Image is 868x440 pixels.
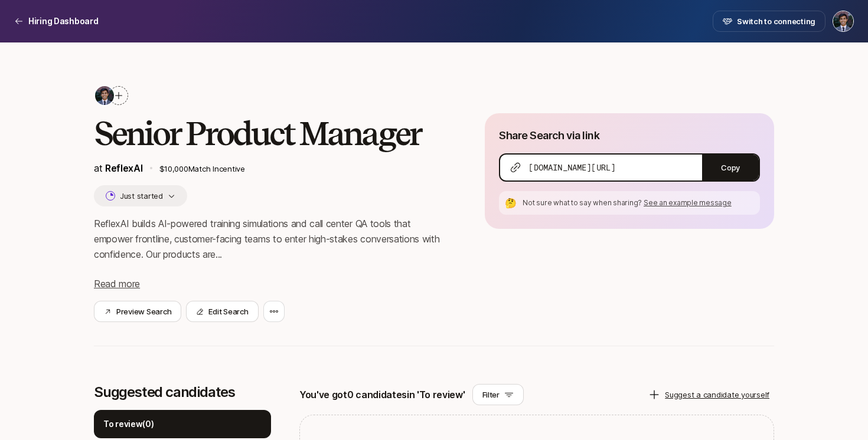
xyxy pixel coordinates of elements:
span: Read more [94,278,140,290]
button: Switch to connecting [713,11,825,32]
div: 🤔 [504,196,518,210]
img: 4640b0e7_2b03_4c4f_be34_fa460c2e5c38.jpg [95,86,114,105]
p: Not sure what to say when sharing? [523,198,755,208]
p: Suggested candidates [94,384,271,400]
button: Just started [94,185,187,206]
span: [DOMAIN_NAME][URL] [528,162,615,173]
button: Filter [472,384,524,405]
p: at [94,160,143,176]
p: $10,000 Match Incentive [159,163,448,175]
button: Avi Saraf [833,11,854,32]
p: You've got 0 candidates in 'To review' [299,387,465,402]
button: Preview Search [94,301,181,322]
p: Share Search via link [499,127,599,144]
p: Hiring Dashboard [28,14,99,28]
p: ReflexAI builds AI-powered training simulations and call center QA tools that empower frontline, ... [94,216,447,262]
span: See an example message [644,198,732,207]
span: Switch to connecting [737,15,815,27]
button: Copy [702,155,759,180]
h2: Senior Product Manager [94,116,447,151]
img: Avi Saraf [833,11,853,31]
p: To review ( 0 ) [103,417,154,431]
a: ReflexAI [105,162,142,174]
p: Suggest a candidate yourself [665,389,769,400]
button: Edit Search [186,301,258,322]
